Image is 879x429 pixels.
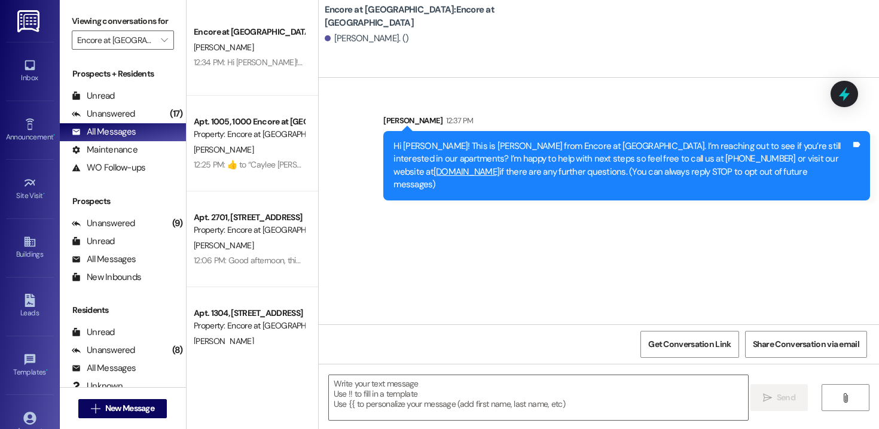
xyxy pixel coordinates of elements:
[194,128,304,141] div: Property: Encore at [GEOGRAPHIC_DATA]
[72,344,135,357] div: Unanswered
[194,26,304,38] div: Encore at [GEOGRAPHIC_DATA]
[194,255,684,266] div: 12:06 PM: Good afternoon, this is Caylee with Encore! I just wanted to let you know that you and ...
[169,214,186,233] div: (9)
[72,108,135,120] div: Unanswered
[753,338,859,351] span: Share Conversation via email
[72,144,138,156] div: Maintenance
[72,12,174,31] label: Viewing conversations for
[161,35,167,45] i: 
[194,211,304,224] div: Apt. 2701, [STREET_ADDRESS]
[194,336,254,346] span: [PERSON_NAME]
[6,173,54,205] a: Site Visit •
[72,253,136,266] div: All Messages
[325,4,564,29] b: Encore at [GEOGRAPHIC_DATA]: Encore at [GEOGRAPHIC_DATA]
[17,10,42,32] img: ResiDesk Logo
[194,307,304,320] div: Apt. 1304, [STREET_ADDRESS]
[6,349,54,382] a: Templates •
[167,105,186,123] div: (17)
[46,366,48,375] span: •
[60,68,186,80] div: Prospects + Residents
[72,271,141,284] div: New Inbounds
[60,304,186,317] div: Residents
[325,32,409,45] div: [PERSON_NAME]. ()
[72,380,123,393] div: Unknown
[383,114,870,131] div: [PERSON_NAME]
[194,144,254,155] span: [PERSON_NAME]
[194,42,254,53] span: [PERSON_NAME]
[393,140,851,191] div: Hi [PERSON_NAME]! This is [PERSON_NAME] from Encore at [GEOGRAPHIC_DATA]. I’m reaching out to see...
[443,114,474,127] div: 12:37 PM
[434,166,499,178] a: [DOMAIN_NAME]
[640,331,738,358] button: Get Conversation Link
[72,235,115,248] div: Unread
[194,159,534,170] div: 12:25 PM: ​👍​ to “ Caylee [PERSON_NAME] (Encore at [GEOGRAPHIC_DATA]): We close at 5:30pm! ”
[6,55,54,87] a: Inbox
[72,162,145,174] div: WO Follow-ups
[194,115,304,128] div: Apt. 1005, 1000 Encore at [GEOGRAPHIC_DATA]
[841,393,850,403] i: 
[194,240,254,251] span: [PERSON_NAME]
[91,404,100,413] i: 
[6,232,54,264] a: Buildings
[72,362,136,375] div: All Messages
[194,320,304,332] div: Property: Encore at [GEOGRAPHIC_DATA]
[777,391,795,404] span: Send
[750,384,808,411] button: Send
[72,217,135,230] div: Unanswered
[53,131,55,139] span: •
[60,195,186,208] div: Prospects
[43,190,45,198] span: •
[77,31,155,50] input: All communities
[72,326,115,339] div: Unread
[72,90,115,102] div: Unread
[72,126,136,138] div: All Messages
[194,224,304,236] div: Property: Encore at [GEOGRAPHIC_DATA]
[169,341,186,360] div: (8)
[648,338,731,351] span: Get Conversation Link
[763,393,772,403] i: 
[745,331,867,358] button: Share Conversation via email
[78,399,167,418] button: New Message
[105,402,154,415] span: New Message
[6,290,54,322] a: Leads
